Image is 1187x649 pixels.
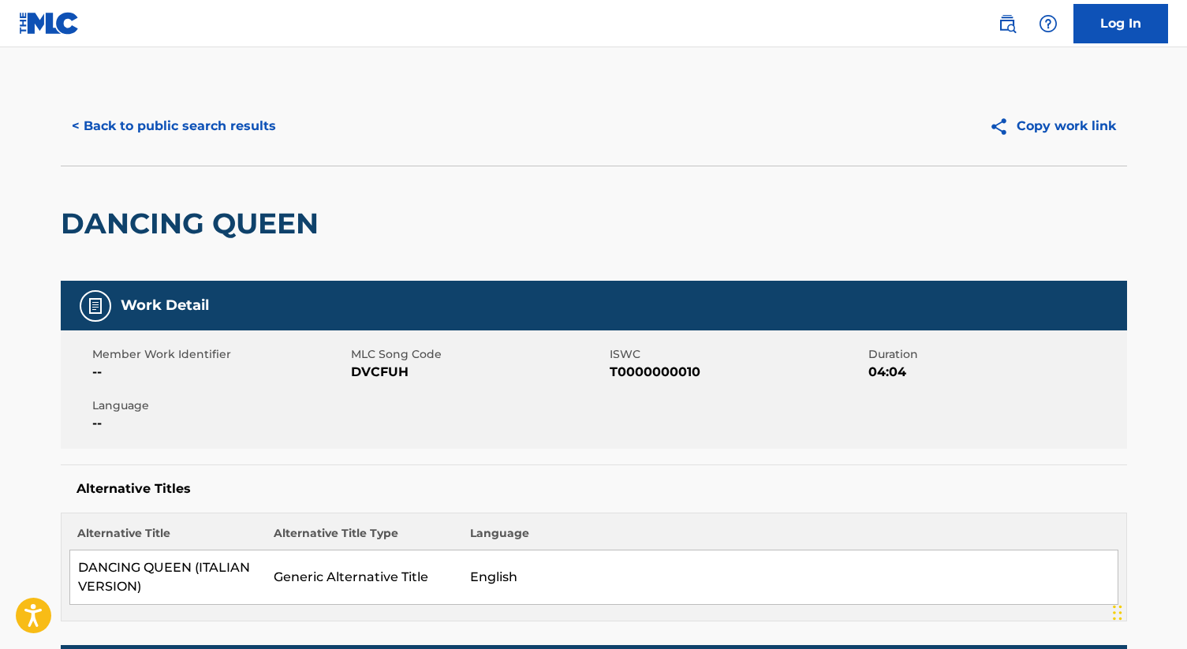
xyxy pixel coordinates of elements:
[86,297,105,315] img: Work Detail
[92,397,347,414] span: Language
[998,14,1017,33] img: search
[61,206,327,241] h2: DANCING QUEEN
[69,550,266,605] td: DANCING QUEEN (ITALIAN VERSION)
[868,346,1123,363] span: Duration
[610,346,864,363] span: ISWC
[77,481,1111,497] h5: Alternative Titles
[19,12,80,35] img: MLC Logo
[92,363,347,382] span: --
[868,363,1123,382] span: 04:04
[351,346,606,363] span: MLC Song Code
[351,363,606,382] span: DVCFUH
[1039,14,1058,33] img: help
[121,297,209,315] h5: Work Detail
[989,117,1017,136] img: Copy work link
[1108,573,1187,649] iframe: Chat Widget
[462,550,1118,605] td: English
[92,346,347,363] span: Member Work Identifier
[92,414,347,433] span: --
[1073,4,1168,43] a: Log In
[61,106,287,146] button: < Back to public search results
[991,8,1023,39] a: Public Search
[462,525,1118,550] th: Language
[266,525,462,550] th: Alternative Title Type
[266,550,462,605] td: Generic Alternative Title
[978,106,1127,146] button: Copy work link
[69,525,266,550] th: Alternative Title
[1032,8,1064,39] div: Help
[1113,589,1122,636] div: Drag
[610,363,864,382] span: T0000000010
